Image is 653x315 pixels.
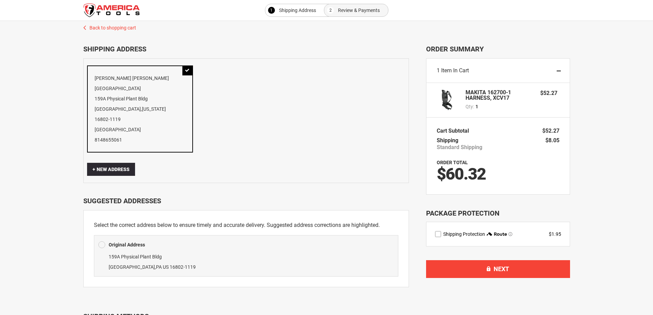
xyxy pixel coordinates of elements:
a: store logo [83,3,140,17]
span: Learn more [508,232,512,236]
div: [PERSON_NAME] [PERSON_NAME] [GEOGRAPHIC_DATA] 159A Physical Plant Bldg [GEOGRAPHIC_DATA] , 16802-... [87,65,193,153]
div: Suggested Addresses [83,197,409,205]
span: [US_STATE] [142,106,166,112]
span: 16802-1119 [170,264,196,270]
span: 1 [270,6,273,14]
span: 1 [475,103,478,110]
div: route shipping protection selector element [435,231,561,238]
a: Back to shopping cart [76,21,577,31]
a: 8148655061 [95,137,122,143]
span: US [163,264,169,270]
button: New Address [87,163,135,176]
span: Shipping [437,137,458,144]
span: Next [494,265,509,272]
b: Original Address [109,242,145,247]
img: America Tools [83,3,140,17]
span: 159A Physical Plant Bldg [109,254,162,259]
strong: Order Total [437,160,468,165]
span: Qty [465,104,473,109]
th: Cart Subtotal [437,126,472,136]
span: [GEOGRAPHIC_DATA] [109,264,155,270]
span: Shipping Address [279,6,316,14]
div: $1.95 [549,231,561,238]
div: Package Protection [426,208,570,218]
span: PA [156,264,162,270]
span: Review & Payments [338,6,380,14]
span: Order Summary [426,45,570,53]
span: New Address [93,167,130,172]
span: 2 [329,6,332,14]
button: Next [426,260,570,278]
span: $8.05 [545,137,559,144]
p: Select the correct address below to ensure timely and accurate delivery. Suggested address correc... [94,221,398,230]
span: $52.27 [542,128,559,134]
span: $60.32 [437,164,486,184]
span: 1 [437,67,440,74]
span: Shipping Protection [443,231,485,237]
span: Item in Cart [441,67,469,74]
strong: MAKITA 162700-1 HARNESS, XCV17 [465,90,534,101]
span: $52.27 [540,90,557,96]
div: , [98,252,394,272]
img: MAKITA 162700-1 HARNESS, XCV17 [437,90,457,110]
span: Standard Shipping [437,144,482,151]
div: Shipping Address [83,45,409,53]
